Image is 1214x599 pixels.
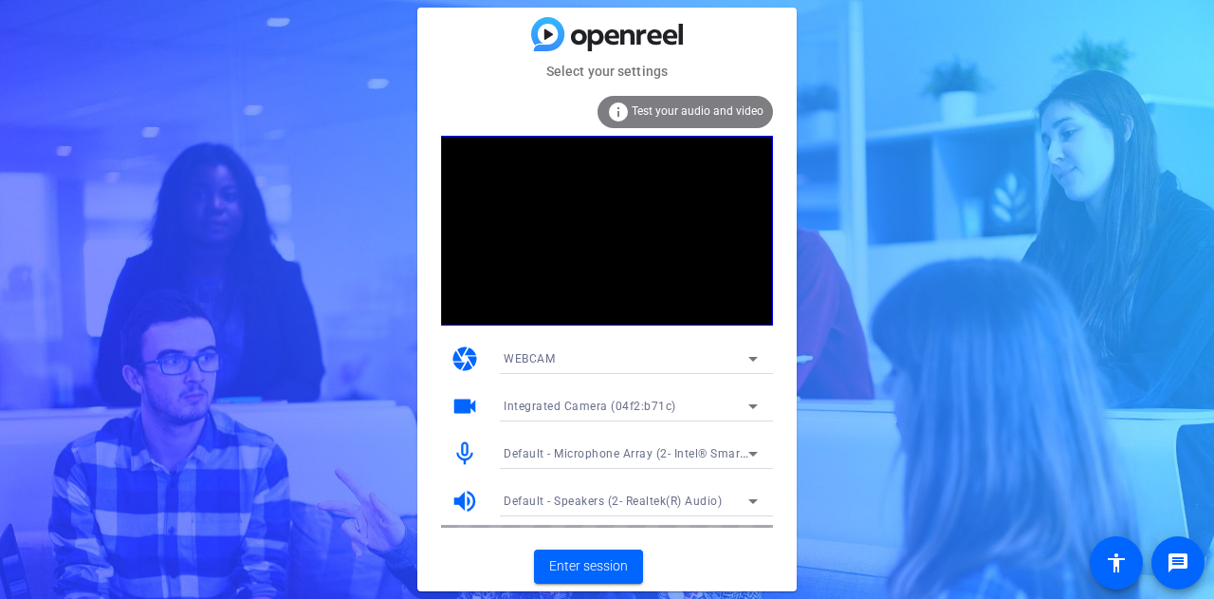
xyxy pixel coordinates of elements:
button: Enter session [534,550,643,584]
mat-card-subtitle: Select your settings [417,61,797,82]
mat-icon: camera [451,345,479,373]
mat-icon: accessibility [1105,552,1128,574]
span: Test your audio and video [632,104,763,118]
mat-icon: message [1167,552,1189,574]
span: Default - Speakers (2- Realtek(R) Audio) [504,495,722,508]
span: WEBCAM [504,352,555,365]
mat-icon: mic_none [451,440,479,468]
img: blue-gradient.svg [531,17,683,50]
span: Default - Microphone Array (2- Intel® Smart Sound Technology for Digital Microphones) [504,445,988,460]
span: Enter session [549,556,628,576]
mat-icon: volume_up [451,487,479,515]
mat-icon: info [607,101,630,123]
span: Integrated Camera (04f2:b71c) [504,400,676,413]
mat-icon: videocam [451,392,479,421]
